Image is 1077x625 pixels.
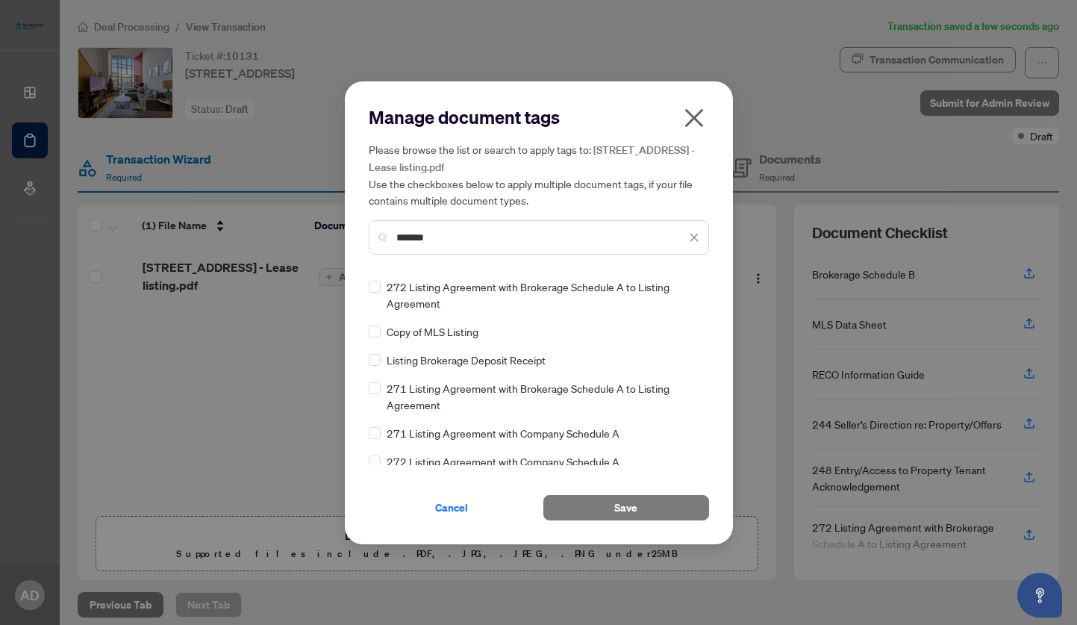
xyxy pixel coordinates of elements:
[369,141,709,208] h5: Please browse the list or search to apply tags to: Use the checkboxes below to apply multiple doc...
[1017,573,1062,618] button: Open asap
[689,232,699,243] span: close
[387,380,700,413] span: 271 Listing Agreement with Brokerage Schedule A to Listing Agreement
[387,453,619,470] span: 272 Listing Agreement with Company Schedule A
[369,105,709,129] h2: Manage document tags
[435,496,468,520] span: Cancel
[614,496,637,520] span: Save
[369,495,534,520] button: Cancel
[387,352,546,368] span: Listing Brokerage Deposit Receipt
[369,143,695,174] span: [STREET_ADDRESS] - Lease listing.pdf
[543,495,709,520] button: Save
[387,323,478,340] span: Copy of MLS Listing
[387,279,700,311] span: 272 Listing Agreement with Brokerage Schedule A to Listing Agreement
[387,425,619,441] span: 271 Listing Agreement with Company Schedule A
[682,106,706,130] span: close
